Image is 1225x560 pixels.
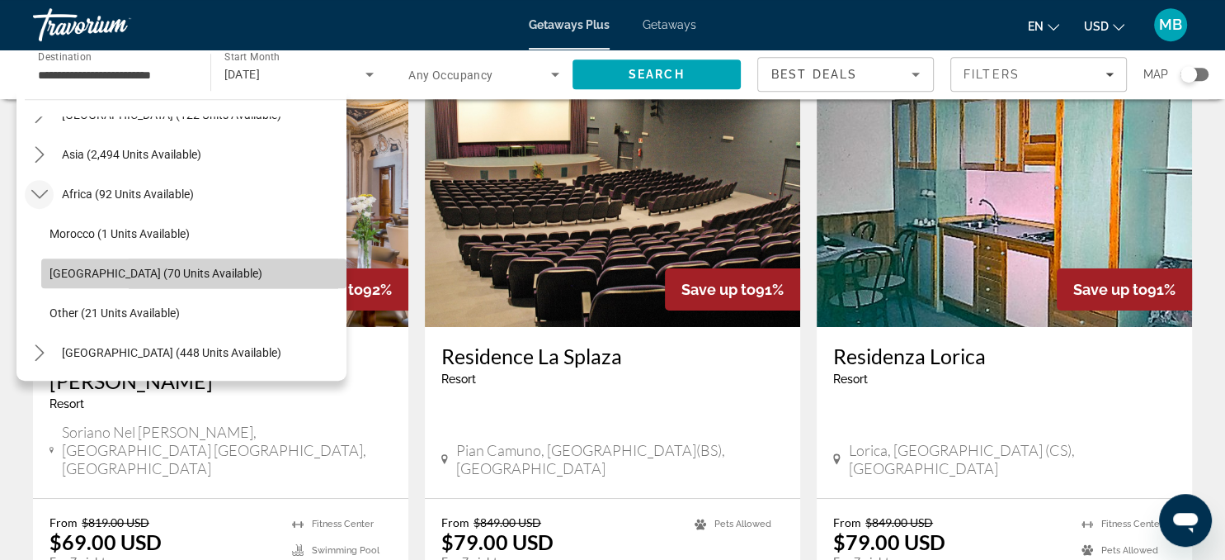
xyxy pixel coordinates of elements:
span: Any Occupancy [408,69,493,82]
span: Map [1143,63,1168,86]
span: $849.00 USD [865,515,933,529]
span: $819.00 USD [82,515,149,529]
button: Toggle Asia (2,494 units available) submenu [25,140,54,169]
button: Select destination: Middle East (448 units available) [54,338,290,368]
span: Filters [964,68,1020,81]
span: $849.00 USD [474,515,541,529]
button: Search [572,59,742,89]
span: Africa (92 units available) [62,187,194,201]
button: Change language [1028,14,1059,38]
span: Resort [833,373,868,386]
span: Asia (2,494 units available) [62,148,201,161]
a: Getaways [643,18,696,31]
span: From [833,515,861,529]
span: From [441,515,469,529]
img: Residenza Lorica [817,63,1192,327]
button: User Menu [1149,7,1192,42]
span: Destination [38,50,92,62]
span: MB [1159,17,1182,33]
span: Save up to [1073,281,1147,298]
p: $79.00 USD [833,529,945,554]
button: Select destination: Morocco (1 units available) [41,219,346,249]
button: Select destination: Other (21 units available) [41,298,346,328]
span: Best Deals [771,68,857,81]
span: en [1028,20,1044,33]
span: Morocco (1 units available) [49,227,190,240]
span: [GEOGRAPHIC_DATA] (70 units available) [49,267,262,280]
mat-select: Sort by [771,64,920,84]
span: Swimming Pool [312,545,379,556]
span: Fitness Center [1101,519,1163,529]
span: Pets Allowed [1101,545,1158,556]
button: Change currency [1084,14,1124,38]
span: Resort [49,397,84,411]
img: Residence La Splaza [425,63,800,327]
a: Residence La Splaza [441,344,784,368]
button: Select destination: Africa (92 units available) [54,179,202,209]
button: Filters [950,57,1127,92]
iframe: Bouton de lancement de la fenêtre de messagerie [1159,494,1212,547]
div: Destination options [16,91,346,381]
input: Select destination [38,65,189,85]
span: Lorica, [GEOGRAPHIC_DATA] (CS), [GEOGRAPHIC_DATA] [849,441,1176,477]
button: Select destination: South Africa (70 units available) [41,259,346,288]
a: Getaways Plus [529,18,610,31]
span: [DATE] [224,68,261,81]
a: Residenza Lorica [833,344,1176,368]
span: Other (21 units available) [49,306,180,320]
span: Start Month [224,51,280,63]
span: USD [1084,20,1109,33]
button: Select destination: Asia (2,494 units available) [54,140,210,169]
button: Toggle Central America (122 units available) submenu [25,101,54,130]
span: Fitness Center [312,519,374,529]
button: Toggle Africa (92 units available) submenu [25,180,54,209]
span: [GEOGRAPHIC_DATA] (448 units available) [62,346,281,359]
button: Toggle Middle East (448 units available) submenu [25,339,54,368]
span: From [49,515,78,529]
span: Save up to [681,281,756,298]
span: Soriano Nel [PERSON_NAME], [GEOGRAPHIC_DATA] [GEOGRAPHIC_DATA], [GEOGRAPHIC_DATA] [62,423,392,477]
p: $79.00 USD [441,529,554,554]
span: Pets Allowed [714,519,771,529]
a: Travorium [33,3,198,46]
span: Pian Camuno, [GEOGRAPHIC_DATA](BS), [GEOGRAPHIC_DATA] [456,441,784,477]
p: $69.00 USD [49,529,162,554]
span: Search [629,68,685,81]
div: 91% [1057,268,1192,311]
button: Select destination: Central America (122 units available) [54,100,290,130]
span: Resort [441,373,476,386]
div: 91% [665,268,800,311]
